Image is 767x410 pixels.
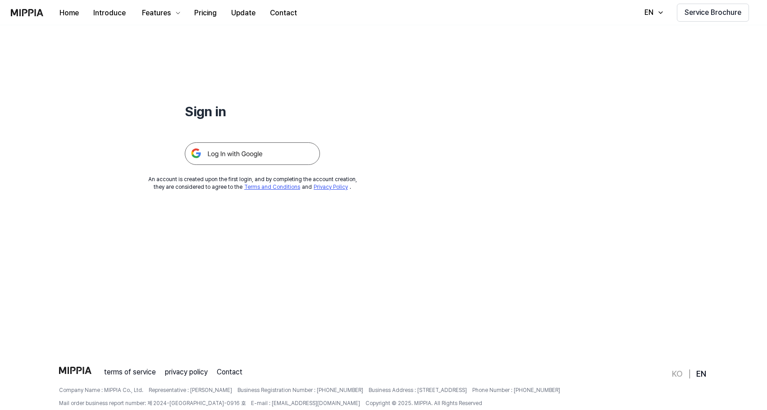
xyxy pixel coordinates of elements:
button: Service Brochure [677,4,749,22]
a: EN [696,369,706,379]
button: Update [224,4,263,22]
span: Phone Number : [PHONE_NUMBER] [472,387,560,394]
button: Home [52,4,86,22]
span: Representative : [PERSON_NAME] [149,387,232,394]
span: Copyright © 2025. MIPPIA. All Rights Reserved [365,400,482,407]
a: Update [224,0,263,25]
span: Company Name : MIPPIA Co., Ltd. [59,387,143,394]
a: KO [672,369,683,379]
a: privacy policy [165,367,208,378]
div: Features [140,8,173,18]
button: EN [635,4,670,22]
div: An account is created upon the first login, and by completing the account creation, they are cons... [148,176,357,191]
span: Business Registration Number : [PHONE_NUMBER] [237,387,363,394]
button: Pricing [187,4,224,22]
button: Introduce [86,4,133,22]
img: logo [11,9,43,16]
img: 구글 로그인 버튼 [185,142,320,165]
div: EN [643,7,655,18]
span: E-mail : [EMAIL_ADDRESS][DOMAIN_NAME] [251,400,360,407]
h1: Sign in [185,102,320,121]
span: Mail order business report number: 제 2024-[GEOGRAPHIC_DATA]-0916 호 [59,400,246,407]
img: logo [59,367,91,374]
a: Privacy Policy [314,184,348,190]
button: Contact [263,4,304,22]
button: Features [133,4,187,22]
a: Terms and Conditions [244,184,300,190]
a: Contact [217,367,242,378]
span: Business Address : [STREET_ADDRESS] [369,387,467,394]
a: terms of service [104,367,156,378]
